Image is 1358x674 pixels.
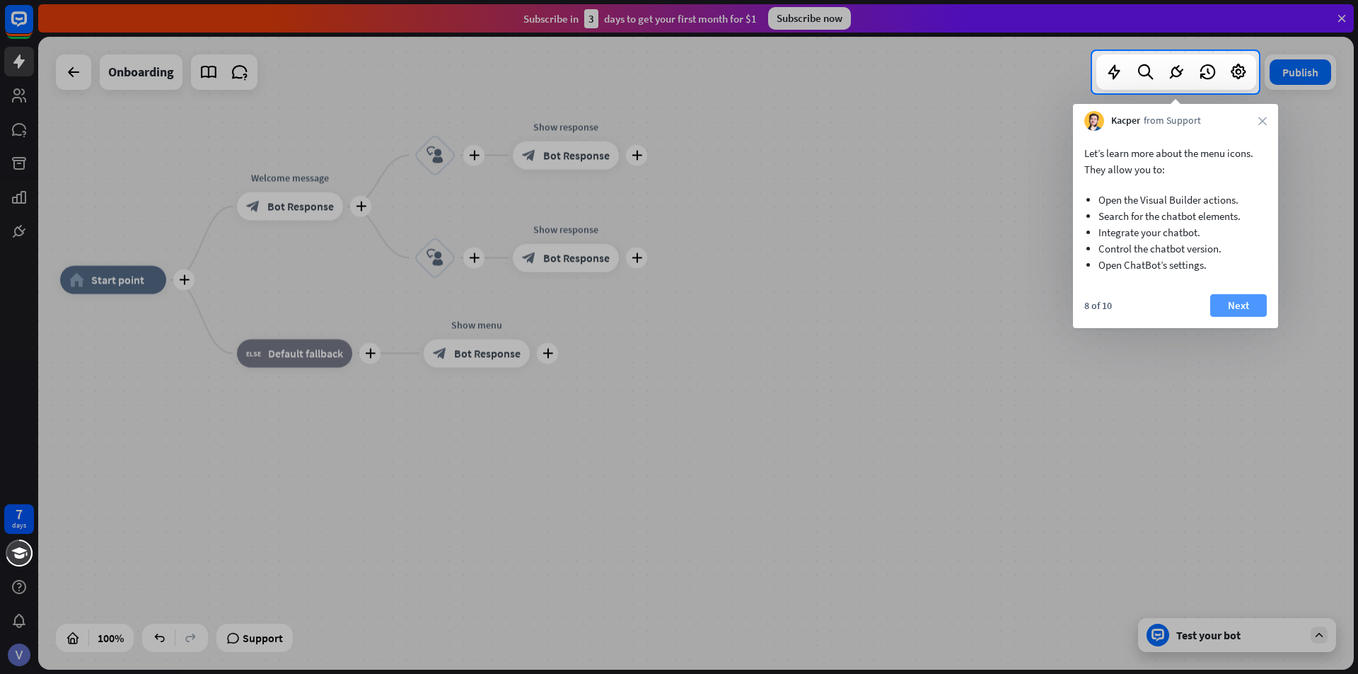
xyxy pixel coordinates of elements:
[1098,240,1253,257] li: Control the chatbot version.
[11,6,54,48] button: Open LiveChat chat widget
[1098,208,1253,224] li: Search for the chatbot elements.
[1144,114,1201,128] span: from Support
[1084,299,1112,312] div: 8 of 10
[1258,117,1267,125] i: close
[1098,192,1253,208] li: Open the Visual Builder actions.
[1111,114,1140,128] span: Kacper
[1084,145,1267,178] p: Let’s learn more about the menu icons. They allow you to:
[1098,257,1253,273] li: Open ChatBot’s settings.
[1210,294,1267,317] button: Next
[1098,224,1253,240] li: Integrate your chatbot.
